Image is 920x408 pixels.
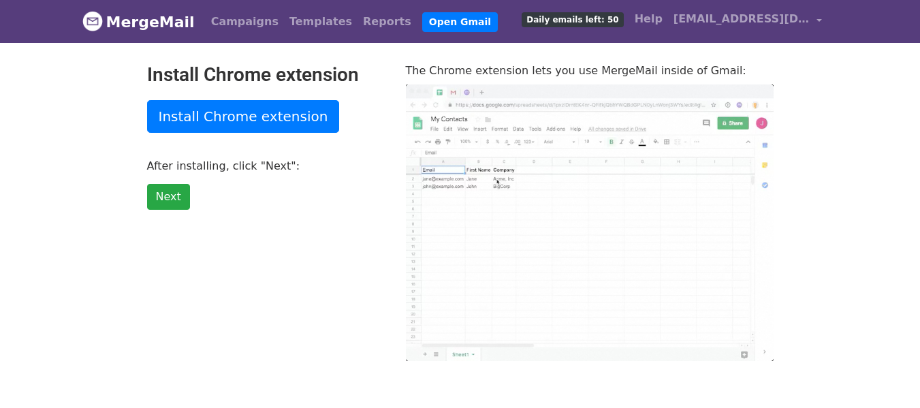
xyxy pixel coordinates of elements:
[147,63,385,87] h2: Install Chrome extension
[82,11,103,31] img: MergeMail logo
[206,8,284,35] a: Campaigns
[629,5,668,33] a: Help
[668,5,827,37] a: [EMAIL_ADDRESS][DOMAIN_NAME]
[516,5,629,33] a: Daily emails left: 50
[522,12,623,27] span: Daily emails left: 50
[82,7,195,36] a: MergeMail
[673,11,810,27] span: [EMAIL_ADDRESS][DOMAIN_NAME]
[284,8,358,35] a: Templates
[406,63,774,78] p: The Chrome extension lets you use MergeMail inside of Gmail:
[358,8,417,35] a: Reports
[147,159,385,173] p: After installing, click "Next":
[422,12,498,32] a: Open Gmail
[147,100,340,133] a: Install Chrome extension
[147,184,190,210] a: Next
